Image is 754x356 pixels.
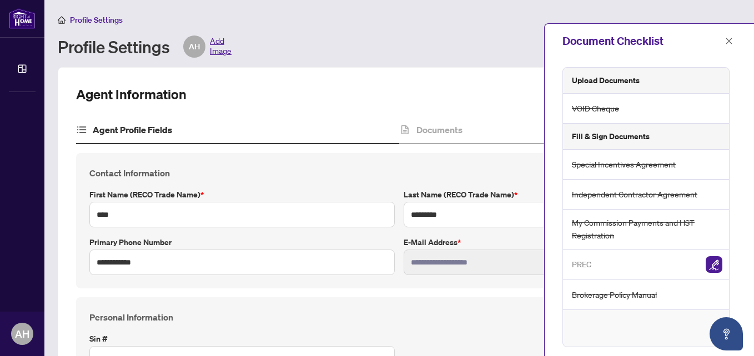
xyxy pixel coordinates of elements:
[562,33,722,49] div: Document Checklist
[89,333,395,345] label: Sin #
[70,15,123,25] span: Profile Settings
[93,123,172,136] h4: Agent Profile Fields
[572,258,591,271] span: PREC
[189,40,200,53] span: AH
[89,166,709,180] h4: Contact Information
[706,256,722,273] img: Sign Document
[572,216,722,242] span: My Commission Payments and HST Registration
[572,74,640,87] h5: Upload Documents
[210,35,232,58] span: Add Image
[572,158,676,171] span: Special Incentives Agreement
[58,35,232,58] div: Profile Settings
[76,85,187,103] h2: Agent Information
[9,8,36,29] img: logo
[58,16,66,24] span: home
[725,37,733,45] span: close
[572,188,697,201] span: Independent Contractor Agreement
[89,236,395,248] label: Primary Phone Number
[404,236,709,248] label: E-mail Address
[89,311,709,324] h4: Personal Information
[416,123,463,136] h4: Documents
[404,189,709,201] label: Last Name (RECO Trade Name)
[15,326,29,342] span: AH
[710,317,743,350] button: Open asap
[572,102,619,115] span: VOID Cheque
[89,189,395,201] label: First Name (RECO Trade Name)
[572,130,650,143] h5: Fill & Sign Documents
[572,288,657,301] span: Brokerage Policy Manual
